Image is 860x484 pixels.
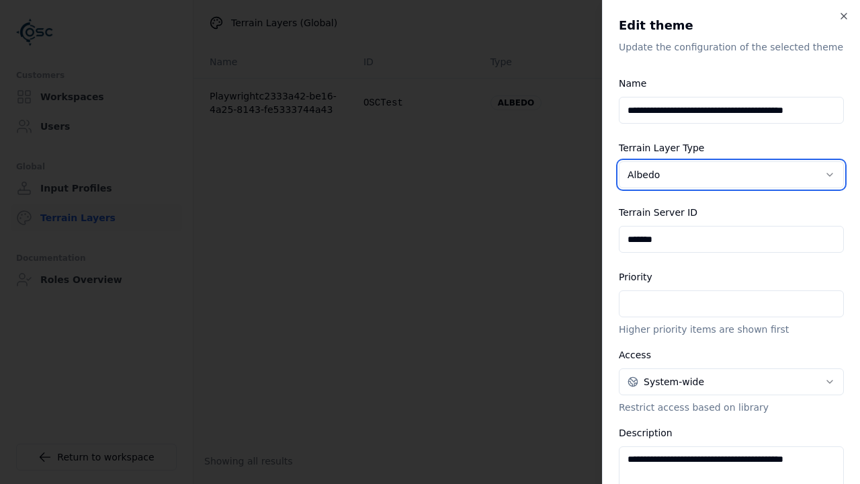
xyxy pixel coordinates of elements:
[619,143,704,153] label: Terrain Layer Type
[619,272,652,282] label: Priority
[619,40,844,54] p: Update the configuration of the selected theme
[619,207,697,218] label: Terrain Server ID
[619,16,844,35] h2: Edit theme
[619,350,651,360] label: Access
[619,78,646,89] label: Name
[619,323,844,336] p: Higher priority items are shown first
[619,401,844,414] p: Restrict access based on library
[619,428,673,438] label: Description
